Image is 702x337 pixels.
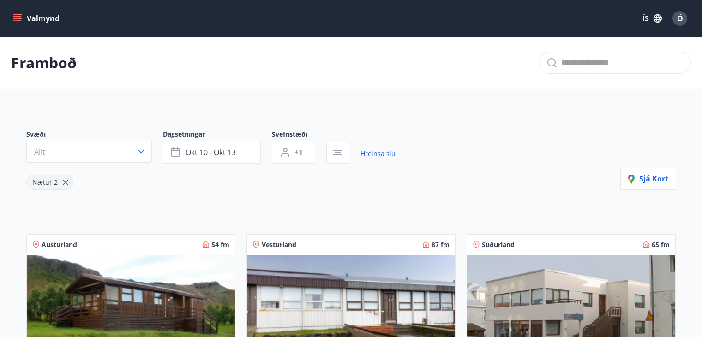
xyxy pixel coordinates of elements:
button: ÍS [637,10,667,27]
button: Ó [669,7,691,30]
span: 65 fm [652,240,670,249]
span: Austurland [42,240,77,249]
button: Sjá kort [620,168,676,190]
span: Ó [677,13,683,24]
span: Nætur 2 [32,178,58,187]
span: 54 fm [211,240,229,249]
span: Suðurland [482,240,515,249]
span: Svæði [26,130,163,141]
span: Dagsetningar [163,130,272,141]
span: 87 fm [432,240,450,249]
button: okt 10 - okt 13 [163,141,261,164]
span: Vesturland [262,240,296,249]
span: +1 [294,147,303,157]
span: Allt [34,147,45,157]
button: Allt [26,141,152,163]
span: Svefnstæði [272,130,326,141]
button: menu [11,10,63,27]
p: Framboð [11,53,77,73]
div: Nætur 2 [26,175,73,190]
span: okt 10 - okt 13 [186,147,236,157]
button: +1 [272,141,315,164]
a: Hreinsa síu [360,144,396,164]
span: Sjá kort [628,174,668,184]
